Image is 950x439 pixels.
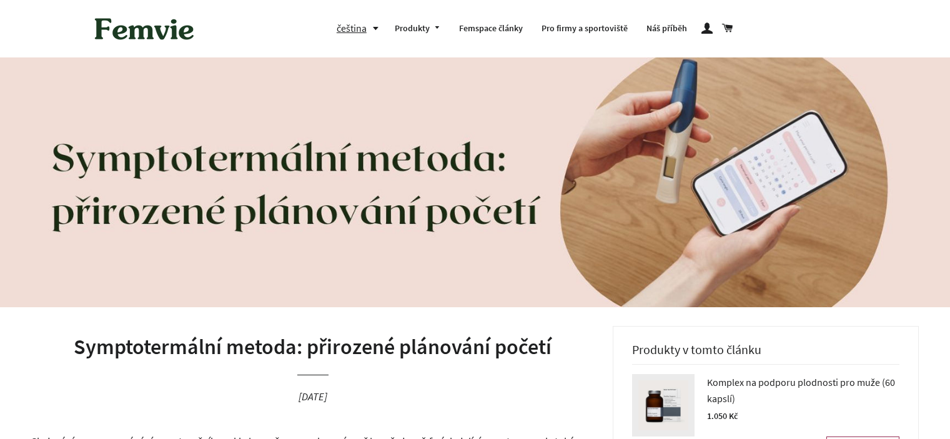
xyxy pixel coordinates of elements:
a: Pro firmy a sportoviště [532,12,637,45]
a: Komplex na podporu plodnosti pro muže (60 kapslí) 1.050 Kč [707,374,899,424]
h1: Symptotermální metoda: přirozené plánování početí [31,332,594,362]
img: Femvie [88,9,200,48]
h3: Produkty v tomto článku [632,342,899,365]
a: Náš příběh [637,12,696,45]
span: Komplex na podporu plodnosti pro muže (60 kapslí) [707,374,899,407]
a: Femspace články [450,12,532,45]
a: Produkty [385,12,450,45]
button: čeština [337,20,385,37]
span: 1.050 Kč [707,410,738,422]
time: [DATE] [299,390,327,403]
